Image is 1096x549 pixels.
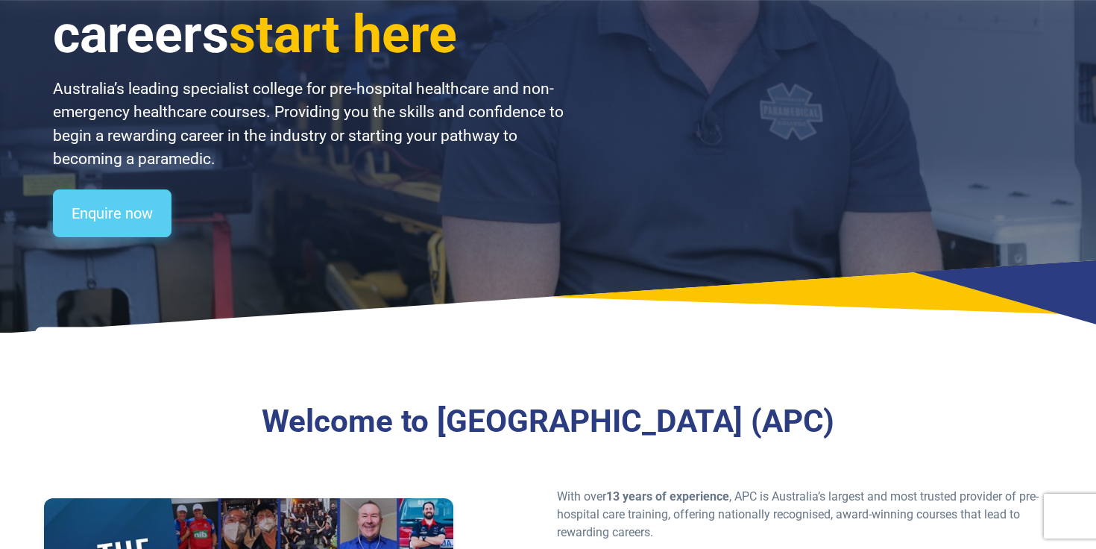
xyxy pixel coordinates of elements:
[53,189,171,237] a: Enquire now
[229,4,457,65] span: start here
[606,489,729,503] strong: 13 years of experience
[557,488,1052,542] p: With over , APC is Australia’s largest and most trusted provider of pre-hospital care training, o...
[53,78,566,172] p: Australia’s leading specialist college for pre-hospital healthcare and non-emergency healthcare c...
[119,403,976,441] h3: Welcome to [GEOGRAPHIC_DATA] (APC)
